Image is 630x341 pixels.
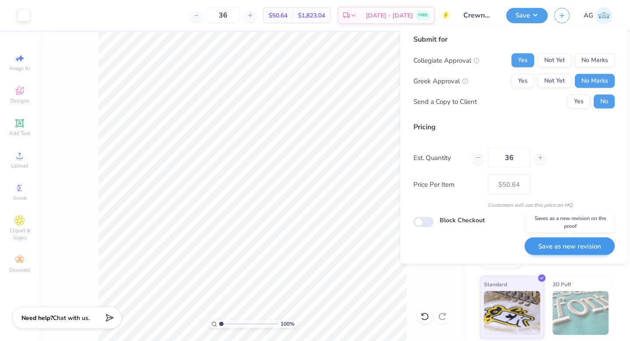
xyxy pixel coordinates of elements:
[4,227,35,241] span: Clipart & logos
[413,55,479,65] div: Collegiate Approval
[506,8,548,23] button: Save
[538,53,571,67] button: Not Yet
[594,95,615,109] button: No
[484,280,507,289] span: Standard
[298,11,325,20] span: $1,823.04
[413,179,481,189] label: Price Per Item
[511,74,534,88] button: Yes
[567,95,590,109] button: Yes
[511,53,534,67] button: Yes
[269,11,287,20] span: $50.64
[53,314,90,322] span: Chat with us.
[584,7,612,24] a: AG
[413,201,615,209] div: Customers will see this price on HQ.
[206,7,240,23] input: – –
[584,11,593,21] span: AG
[413,122,615,132] div: Pricing
[10,65,30,72] span: Image AI
[413,153,465,163] label: Est. Quantity
[413,34,615,45] div: Submit for
[525,237,615,255] button: Save as new revision
[413,96,477,107] div: Send a Copy to Client
[553,280,571,289] span: 3D Puff
[9,130,30,137] span: Add Text
[21,314,53,322] strong: Need help?
[575,53,615,67] button: No Marks
[9,266,30,274] span: Decorate
[440,216,485,225] label: Block Checkout
[10,97,29,104] span: Designs
[595,7,612,24] img: Anuska Ghosh
[575,74,615,88] button: No Marks
[13,195,27,202] span: Greek
[488,148,530,168] input: – –
[457,7,500,24] input: Untitled Design
[484,291,540,335] img: Standard
[280,320,294,328] span: 100 %
[366,11,413,20] span: [DATE] - [DATE]
[538,74,571,88] button: Not Yet
[418,12,427,18] span: FREE
[553,291,609,335] img: 3D Puff
[526,212,614,232] div: Saves as a new revision on the proof
[413,76,468,86] div: Greek Approval
[11,162,28,169] span: Upload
